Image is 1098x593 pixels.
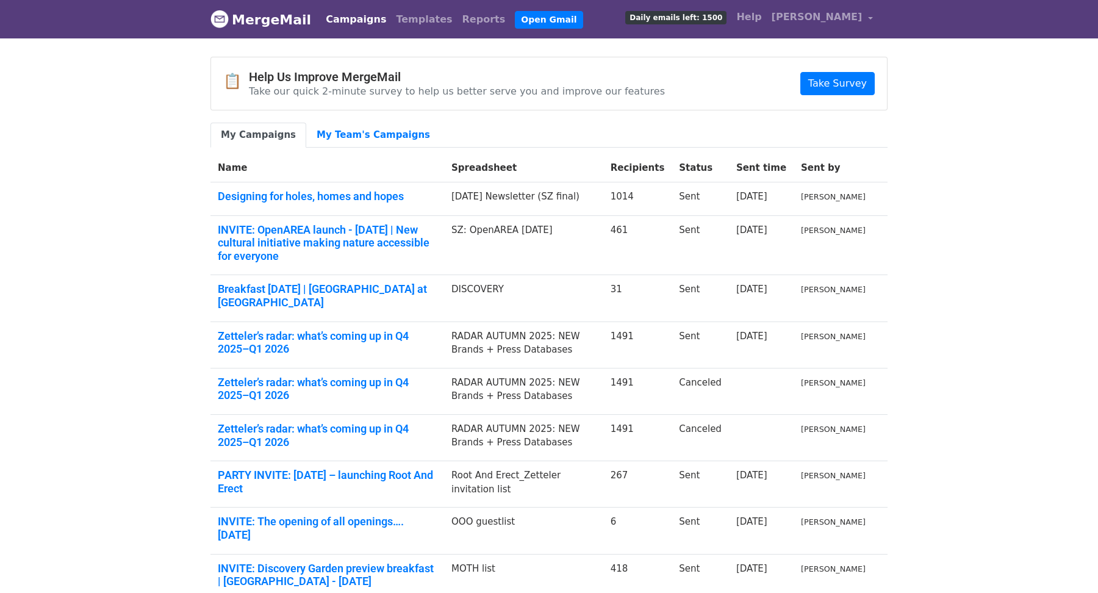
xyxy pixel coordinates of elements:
[603,322,672,368] td: 1491
[603,215,672,275] td: 461
[672,508,729,554] td: Sent
[603,154,672,182] th: Recipients
[672,182,729,216] td: Sent
[444,182,603,216] td: [DATE] Newsletter (SZ final)
[223,73,249,90] span: 📋
[603,508,672,554] td: 6
[218,223,437,263] a: INVITE: OpenAREA launch - [DATE] | New cultural initiative making nature accessible for everyone
[457,7,511,32] a: Reports
[218,282,437,309] a: Breakfast [DATE] | [GEOGRAPHIC_DATA] at [GEOGRAPHIC_DATA]
[672,461,729,508] td: Sent
[620,5,731,29] a: Daily emails left: 1500
[444,215,603,275] td: SZ: OpenAREA [DATE]
[736,225,767,235] a: [DATE]
[444,275,603,322] td: DISCOVERY
[672,368,729,414] td: Canceled
[515,11,583,29] a: Open Gmail
[736,331,767,342] a: [DATE]
[794,154,873,182] th: Sent by
[218,422,437,448] a: Zetteler’s radar: what’s coming up in Q4 2025–Q1 2026
[444,414,603,461] td: RADAR AUTUMN 2025: NEW Brands + Press Databases
[218,469,437,495] a: PARTY INVITE: [DATE] – launching Root And Erect
[801,471,866,480] small: [PERSON_NAME]
[218,190,437,203] a: Designing for holes, homes and hopes
[767,5,878,34] a: [PERSON_NAME]
[801,425,866,434] small: [PERSON_NAME]
[444,461,603,508] td: Root And Erect_Zetteler invitation list
[249,85,665,98] p: Take our quick 2-minute survey to help us better serve you and improve our features
[736,284,767,295] a: [DATE]
[729,154,794,182] th: Sent time
[210,154,444,182] th: Name
[321,7,391,32] a: Campaigns
[603,368,672,414] td: 1491
[218,376,437,402] a: Zetteler’s radar: what’s coming up in Q4 2025–Q1 2026
[391,7,457,32] a: Templates
[218,515,437,541] a: INVITE: The opening of all openings…. [DATE]
[736,516,767,527] a: [DATE]
[800,72,875,95] a: Take Survey
[801,192,866,201] small: [PERSON_NAME]
[444,154,603,182] th: Spreadsheet
[801,226,866,235] small: [PERSON_NAME]
[736,191,767,202] a: [DATE]
[603,461,672,508] td: 267
[444,508,603,554] td: OOO guestlist
[603,182,672,216] td: 1014
[801,332,866,341] small: [PERSON_NAME]
[672,322,729,368] td: Sent
[801,517,866,527] small: [PERSON_NAME]
[736,470,767,481] a: [DATE]
[444,368,603,414] td: RADAR AUTUMN 2025: NEW Brands + Press Databases
[736,563,767,574] a: [DATE]
[603,414,672,461] td: 1491
[603,275,672,322] td: 31
[672,215,729,275] td: Sent
[218,562,437,588] a: INVITE: Discovery Garden preview breakfast | [GEOGRAPHIC_DATA] - [DATE]
[672,154,729,182] th: Status
[672,275,729,322] td: Sent
[801,285,866,294] small: [PERSON_NAME]
[210,10,229,28] img: MergeMail logo
[218,329,437,356] a: Zetteler’s radar: what’s coming up in Q4 2025–Q1 2026
[672,414,729,461] td: Canceled
[772,10,863,24] span: [PERSON_NAME]
[625,11,727,24] span: Daily emails left: 1500
[306,123,440,148] a: My Team's Campaigns
[444,322,603,368] td: RADAR AUTUMN 2025: NEW Brands + Press Databases
[210,123,306,148] a: My Campaigns
[249,70,665,84] h4: Help Us Improve MergeMail
[801,378,866,387] small: [PERSON_NAME]
[731,5,766,29] a: Help
[801,564,866,573] small: [PERSON_NAME]
[210,7,311,32] a: MergeMail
